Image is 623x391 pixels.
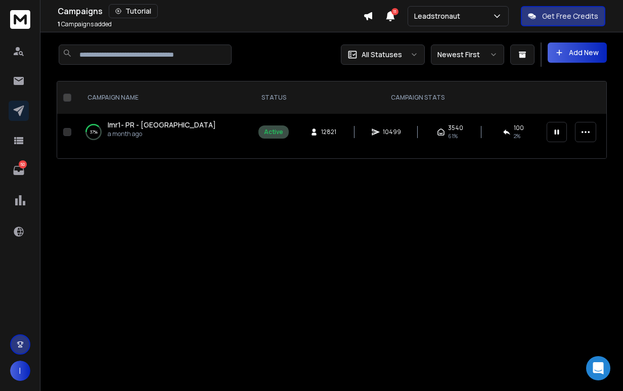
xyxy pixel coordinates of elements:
p: Get Free Credits [542,11,598,21]
button: Newest First [431,45,504,65]
div: Campaigns [58,4,363,18]
th: CAMPAIGN NAME [75,81,252,114]
p: Leadstronaut [414,11,464,21]
p: 37 % [90,127,98,137]
span: 61 % [448,132,458,140]
button: Tutorial [109,4,158,18]
th: STATUS [252,81,295,114]
p: All Statuses [362,50,402,60]
p: 50 [19,160,27,168]
button: Get Free Credits [521,6,605,26]
td: 37%Imr1- PR - [GEOGRAPHIC_DATA]a month ago [75,114,252,150]
button: I [10,361,30,381]
span: 3540 [448,124,463,132]
span: 100 [514,124,524,132]
div: Active [264,128,283,136]
button: Add New [548,42,607,63]
span: 12821 [321,128,336,136]
span: 1 [58,20,60,28]
p: a month ago [108,130,216,138]
span: 11 [391,8,398,15]
span: 2 % [514,132,520,140]
a: 50 [9,160,29,181]
div: Open Intercom Messenger [586,356,610,380]
span: 10499 [383,128,401,136]
a: Imr1- PR - [GEOGRAPHIC_DATA] [108,120,216,130]
p: Campaigns added [58,20,112,28]
th: CAMPAIGN STATS [295,81,541,114]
